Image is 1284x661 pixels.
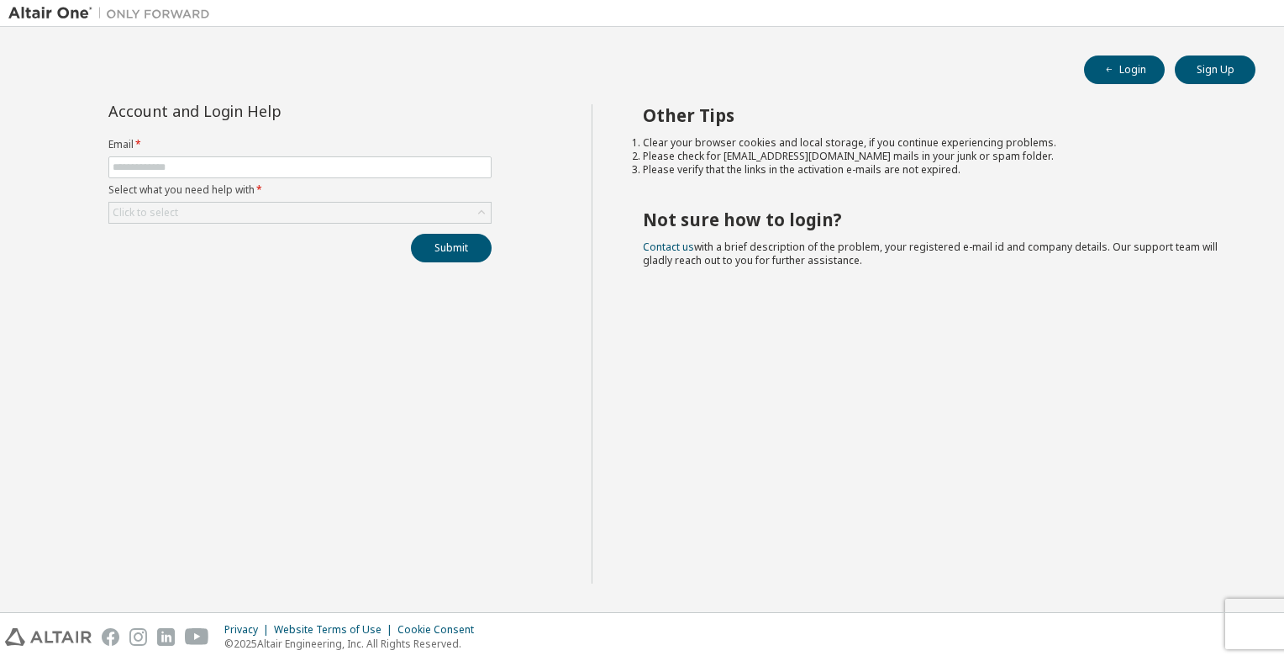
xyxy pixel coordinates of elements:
div: Cookie Consent [397,623,484,637]
button: Sign Up [1175,56,1255,84]
img: Altair One [8,5,218,22]
img: linkedin.svg [157,628,175,646]
h2: Not sure how to login? [643,209,1226,230]
div: Website Terms of Use [274,623,397,637]
label: Select what you need help with [108,183,492,197]
h2: Other Tips [643,104,1226,126]
button: Submit [411,234,492,262]
li: Please check for [EMAIL_ADDRESS][DOMAIN_NAME] mails in your junk or spam folder. [643,150,1226,163]
img: facebook.svg [102,628,119,646]
div: Click to select [113,206,178,219]
button: Login [1084,56,1165,84]
img: altair_logo.svg [5,628,92,646]
p: © 2025 Altair Engineering, Inc. All Rights Reserved. [224,637,484,651]
div: Click to select [109,203,491,223]
li: Please verify that the links in the activation e-mails are not expired. [643,163,1226,177]
label: Email [108,138,492,151]
img: youtube.svg [185,628,209,646]
div: Privacy [224,623,274,637]
div: Account and Login Help [108,104,415,118]
a: Contact us [643,240,694,254]
li: Clear your browser cookies and local storage, if you continue experiencing problems. [643,136,1226,150]
span: with a brief description of the problem, your registered e-mail id and company details. Our suppo... [643,240,1218,267]
img: instagram.svg [129,628,147,646]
